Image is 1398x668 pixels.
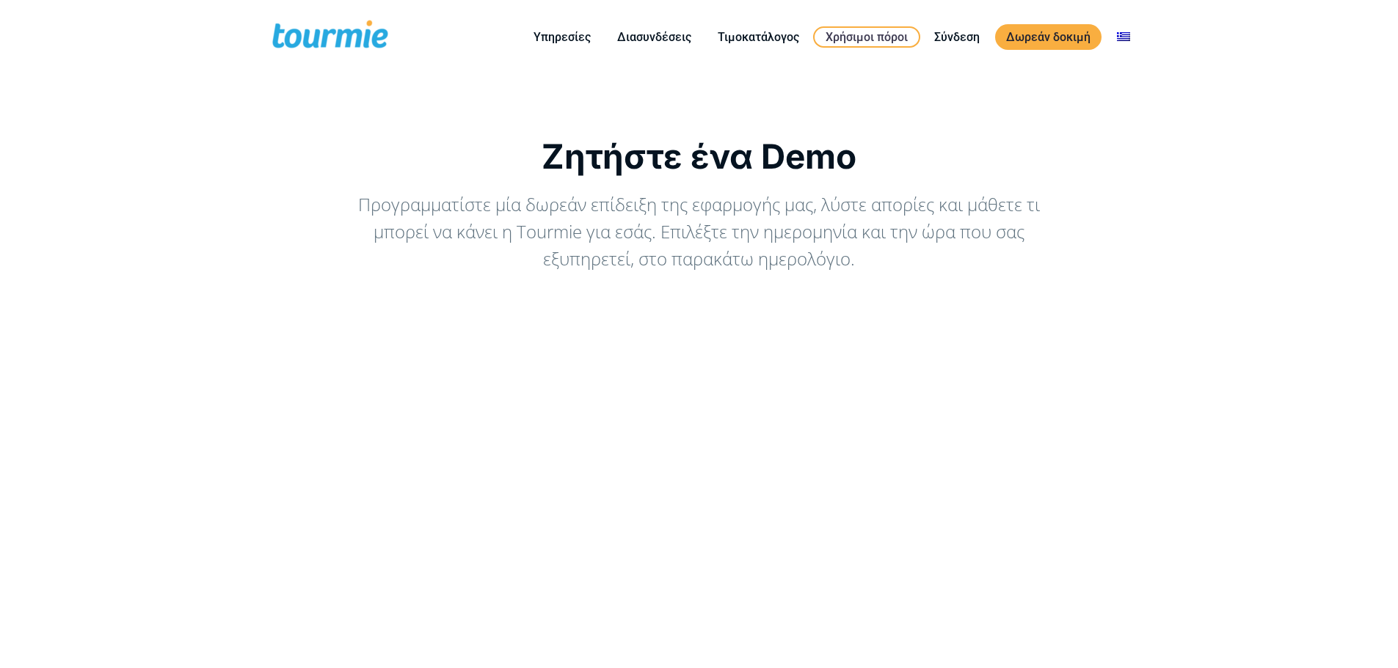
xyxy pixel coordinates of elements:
[523,28,602,46] a: Υπηρεσίες
[995,24,1102,50] a: Δωρεάν δοκιμή
[606,28,702,46] a: Διασυνδέσεις
[813,26,920,48] a: Χρήσιμοι πόροι
[351,191,1048,272] div: Προγραμματίστε μία δωρεάν επίδειξη της εφαρμογής μας, λύστε απορίες και μάθετε τι μπορεί να κάνει...
[270,136,1129,176] h1: Ζητήστε ένα Demo
[707,28,810,46] a: Τιμοκατάλογος
[923,28,991,46] a: Σύνδεση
